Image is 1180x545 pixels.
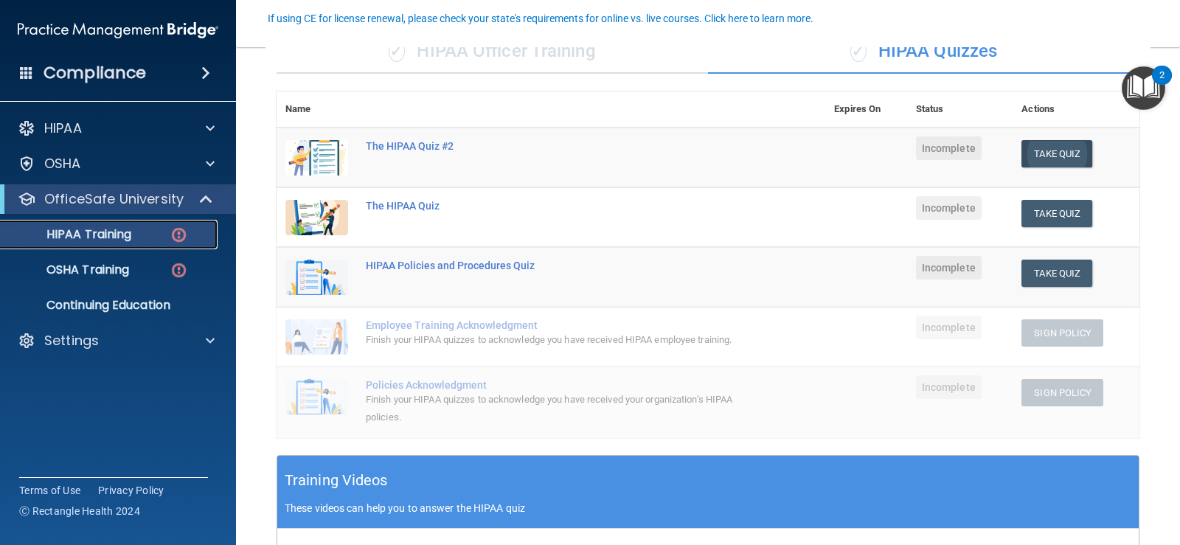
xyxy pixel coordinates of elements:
[19,483,80,498] a: Terms of Use
[366,260,752,271] div: HIPAA Policies and Procedures Quiz
[18,190,214,208] a: OfficeSafe University
[268,13,813,24] div: If using CE for license renewal, please check your state's requirements for online vs. live cours...
[277,91,357,128] th: Name
[18,155,215,173] a: OSHA
[1013,91,1139,128] th: Actions
[916,136,982,160] span: Incomplete
[285,468,388,493] h5: Training Videos
[916,375,982,399] span: Incomplete
[366,319,752,331] div: Employee Training Acknowledgment
[366,331,752,349] div: Finish your HIPAA quizzes to acknowledge you have received HIPAA employee training.
[1122,66,1165,110] button: Open Resource Center, 2 new notifications
[19,504,140,518] span: Ⓒ Rectangle Health 2024
[44,119,82,137] p: HIPAA
[170,226,188,244] img: danger-circle.6113f641.png
[366,379,752,391] div: Policies Acknowledgment
[1021,319,1103,347] button: Sign Policy
[366,391,752,426] div: Finish your HIPAA quizzes to acknowledge you have received your organization’s HIPAA policies.
[1159,75,1165,94] div: 2
[1021,140,1092,167] button: Take Quiz
[366,200,752,212] div: The HIPAA Quiz
[18,119,215,137] a: HIPAA
[825,91,907,128] th: Expires On
[44,63,146,83] h4: Compliance
[389,40,405,62] span: ✓
[98,483,164,498] a: Privacy Policy
[907,91,1013,128] th: Status
[10,298,211,313] p: Continuing Education
[170,261,188,280] img: danger-circle.6113f641.png
[265,11,816,26] button: If using CE for license renewal, please check your state's requirements for online vs. live cours...
[44,332,99,350] p: Settings
[366,140,752,152] div: The HIPAA Quiz #2
[1021,260,1092,287] button: Take Quiz
[916,316,982,339] span: Incomplete
[277,29,708,74] div: HIPAA Officer Training
[916,196,982,220] span: Incomplete
[708,29,1139,74] div: HIPAA Quizzes
[1021,379,1103,406] button: Sign Policy
[850,40,867,62] span: ✓
[10,263,129,277] p: OSHA Training
[285,502,1131,514] p: These videos can help you to answer the HIPAA quiz
[44,155,81,173] p: OSHA
[1021,200,1092,227] button: Take Quiz
[18,15,218,45] img: PMB logo
[44,190,184,208] p: OfficeSafe University
[916,256,982,280] span: Incomplete
[18,332,215,350] a: Settings
[10,227,131,242] p: HIPAA Training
